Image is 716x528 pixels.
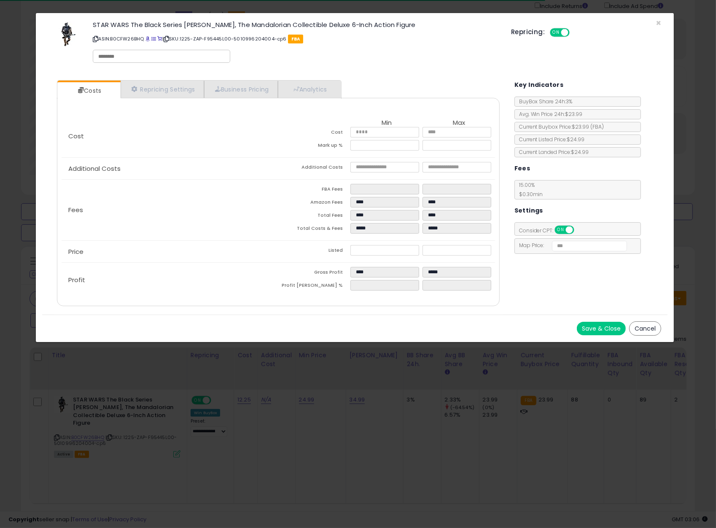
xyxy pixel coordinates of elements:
[515,110,583,118] span: Avg. Win Price 24h: $23.99
[514,205,543,216] h5: Settings
[591,123,604,130] span: ( FBA )
[57,82,120,99] a: Costs
[278,127,350,140] td: Cost
[515,181,543,198] span: 15.00 %
[629,321,661,336] button: Cancel
[350,119,423,127] th: Min
[62,133,278,140] p: Cost
[573,226,586,234] span: OFF
[93,32,498,46] p: ASIN: B0CFW26BHQ | SKU: 1225-ZAP-F95445L00-5010996204004-cp6
[55,22,80,47] img: 415QGCL95gL._SL60_.jpg
[62,207,278,213] p: Fees
[278,140,350,153] td: Mark up %
[577,322,626,335] button: Save & Close
[515,227,585,234] span: Consider CPT:
[278,197,350,210] td: Amazon Fees
[278,245,350,258] td: Listed
[568,29,582,36] span: OFF
[157,35,162,42] a: Your listing only
[515,98,573,105] span: BuyBox Share 24h: 3%
[551,29,561,36] span: ON
[656,17,661,29] span: ×
[278,280,350,293] td: Profit [PERSON_NAME] %
[278,210,350,223] td: Total Fees
[278,267,350,280] td: Gross Profit
[62,277,278,283] p: Profit
[288,35,304,43] span: FBA
[515,136,585,143] span: Current Listed Price: $24.99
[423,119,495,127] th: Max
[121,81,204,98] a: Repricing Settings
[514,163,530,174] h5: Fees
[514,80,564,90] h5: Key Indicators
[204,81,278,98] a: Business Pricing
[278,162,350,175] td: Additional Costs
[278,223,350,236] td: Total Costs & Fees
[555,226,566,234] span: ON
[511,29,545,35] h5: Repricing:
[151,35,156,42] a: All offer listings
[62,248,278,255] p: Price
[515,148,589,156] span: Current Landed Price: $24.99
[515,123,604,130] span: Current Buybox Price:
[62,165,278,172] p: Additional Costs
[145,35,150,42] a: BuyBox page
[278,81,340,98] a: Analytics
[93,22,498,28] h3: STAR WARS The Black Series [PERSON_NAME], The Mandalorian Collectible Deluxe 6-Inch Action Figure
[515,242,627,249] span: Map Price:
[278,184,350,197] td: FBA Fees
[572,123,604,130] span: $23.99
[515,191,543,198] span: $0.30 min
